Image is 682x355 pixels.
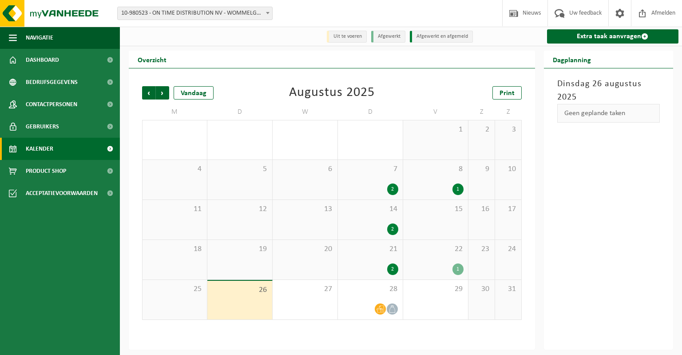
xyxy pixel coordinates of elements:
span: 1 [408,125,464,135]
span: 18 [147,244,202,254]
span: Volgende [156,86,169,100]
span: 19 [212,244,268,254]
span: Navigatie [26,27,53,49]
td: D [207,104,273,120]
h2: Overzicht [129,51,175,68]
span: 23 [473,244,490,254]
span: 8 [408,164,464,174]
span: 15 [408,204,464,214]
div: Augustus 2025 [289,86,375,100]
span: 22 [408,244,464,254]
span: 31 [500,284,517,294]
div: 1 [452,183,464,195]
div: 2 [387,223,398,235]
span: Product Shop [26,160,66,182]
span: 21 [342,244,398,254]
span: 29 [408,284,464,294]
a: Extra taak aanvragen [547,29,679,44]
span: 14 [342,204,398,214]
span: 24 [500,244,517,254]
span: 17 [500,204,517,214]
span: 28 [342,284,398,294]
td: M [142,104,207,120]
a: Print [492,86,522,100]
h2: Dagplanning [544,51,600,68]
span: 13 [277,204,333,214]
span: 20 [277,244,333,254]
td: Z [495,104,522,120]
li: Afgewerkt en afgemeld [410,31,473,43]
span: 5 [212,164,268,174]
span: 10-980523 - ON TIME DISTRIBUTION NV - WOMMELGEM [117,7,273,20]
span: 16 [473,204,490,214]
td: Z [468,104,495,120]
span: 26 [212,285,268,295]
span: Vorige [142,86,155,100]
div: 2 [387,183,398,195]
li: Afgewerkt [371,31,405,43]
div: 2 [387,263,398,275]
span: 4 [147,164,202,174]
span: 27 [277,284,333,294]
span: 10 [500,164,517,174]
span: 25 [147,284,202,294]
span: 12 [212,204,268,214]
span: Kalender [26,138,53,160]
span: 11 [147,204,202,214]
li: Uit te voeren [327,31,367,43]
div: Vandaag [174,86,214,100]
td: W [273,104,338,120]
span: 30 [473,284,490,294]
span: 7 [342,164,398,174]
span: Contactpersonen [26,93,77,116]
span: 10-980523 - ON TIME DISTRIBUTION NV - WOMMELGEM [118,7,272,20]
div: Geen geplande taken [557,104,660,123]
span: 6 [277,164,333,174]
h3: Dinsdag 26 augustus 2025 [557,77,660,104]
div: 1 [452,263,464,275]
td: V [403,104,468,120]
td: D [338,104,403,120]
span: Bedrijfsgegevens [26,71,78,93]
span: 3 [500,125,517,135]
span: 9 [473,164,490,174]
span: Dashboard [26,49,59,71]
span: 2 [473,125,490,135]
span: Print [500,90,515,97]
span: Gebruikers [26,116,59,138]
span: Acceptatievoorwaarden [26,182,98,204]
